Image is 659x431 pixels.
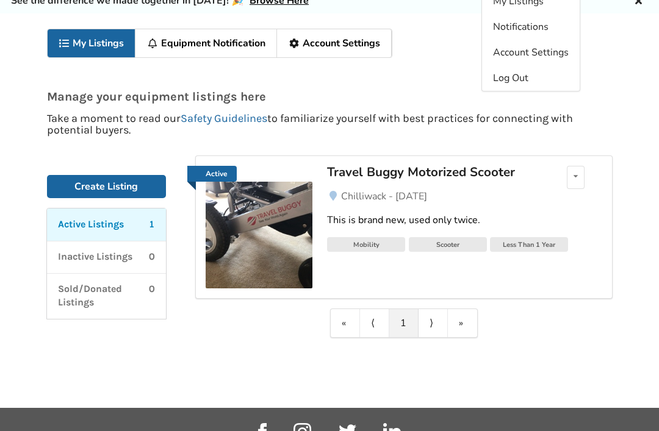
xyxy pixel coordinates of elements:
div: Pagination Navigation [330,308,478,338]
img: mobility-travel buggy motorized scooter [206,182,312,288]
span: Notifications [493,20,549,34]
a: Active [206,166,312,288]
a: Safety Guidelines [181,112,267,125]
p: 0 [149,250,155,264]
p: Active Listings [58,218,124,232]
a: Chilliwack - [DATE] [327,189,602,204]
a: Previous item [360,309,389,337]
span: Chilliwack - [DATE] [341,190,427,203]
a: First item [331,309,360,337]
div: Travel Buggy Motorized Scooter [327,164,541,180]
div: This is brand new, used only twice. [327,213,602,227]
a: This is brand new, used only twice. [327,204,602,237]
p: Inactive Listings [58,250,132,264]
a: 1 [389,309,419,337]
a: Travel Buggy Motorized Scooter [327,166,541,189]
a: My Listings [48,29,136,57]
a: Last item [448,309,477,337]
p: Manage your equipment listings here [47,90,613,103]
p: 0 [149,282,155,310]
div: Mobility [327,237,405,252]
a: MobilityScooterLess Than 1 Year [327,237,602,255]
a: Next item [419,309,448,337]
p: Take a moment to read our to familiarize yourself with best practices for connecting with potenti... [47,113,613,136]
span: Account Settings [493,46,569,59]
p: Sold/Donated Listings [58,282,149,310]
a: Active [187,166,237,182]
div: Less Than 1 Year [490,237,568,252]
a: Create Listing [47,175,167,198]
a: Equipment Notification [135,29,277,57]
div: Scooter [409,237,487,252]
a: Account Settings [277,29,392,57]
span: Log Out [493,71,528,85]
p: 1 [149,218,155,232]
